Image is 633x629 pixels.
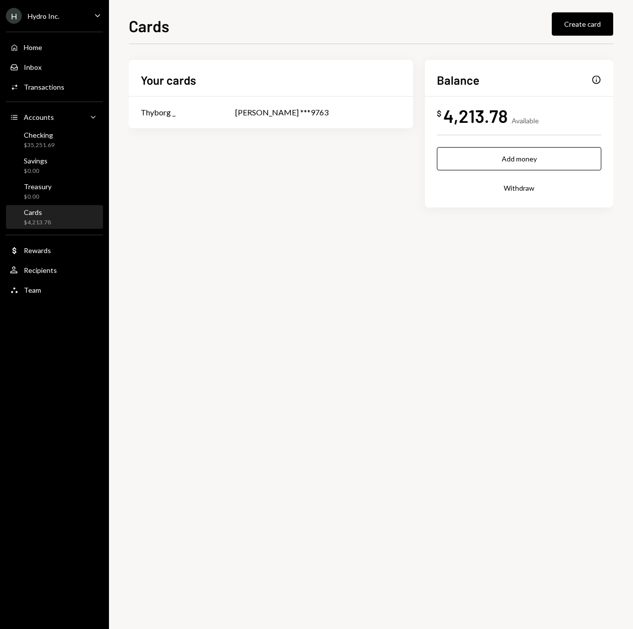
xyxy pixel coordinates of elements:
[235,106,401,118] div: [PERSON_NAME] ***9763
[437,176,601,200] button: Withdraw
[24,113,54,121] div: Accounts
[24,246,51,255] div: Rewards
[6,261,103,279] a: Recipients
[24,157,48,165] div: Savings
[443,105,508,127] div: 4,213.78
[24,167,48,175] div: $0.00
[24,182,52,191] div: Treasury
[141,106,175,118] div: Thyborg _
[437,108,441,118] div: $
[24,83,64,91] div: Transactions
[24,193,52,201] div: $0.00
[24,43,42,52] div: Home
[6,108,103,126] a: Accounts
[24,63,42,71] div: Inbox
[437,72,479,88] h2: Balance
[28,12,59,20] div: Hydro Inc.
[6,8,22,24] div: H
[6,179,103,203] a: Treasury$0.00
[6,154,103,177] a: Savings$0.00
[24,208,51,216] div: Cards
[437,147,601,170] button: Add money
[24,131,54,139] div: Checking
[24,286,41,294] div: Team
[6,205,103,229] a: Cards$4,213.78
[552,12,613,36] button: Create card
[24,141,54,150] div: $35,251.69
[141,72,196,88] h2: Your cards
[6,38,103,56] a: Home
[6,241,103,259] a: Rewards
[6,128,103,152] a: Checking$35,251.69
[6,78,103,96] a: Transactions
[512,116,539,125] div: Available
[24,218,51,227] div: $4,213.78
[129,16,169,36] h1: Cards
[24,266,57,274] div: Recipients
[6,281,103,299] a: Team
[6,58,103,76] a: Inbox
